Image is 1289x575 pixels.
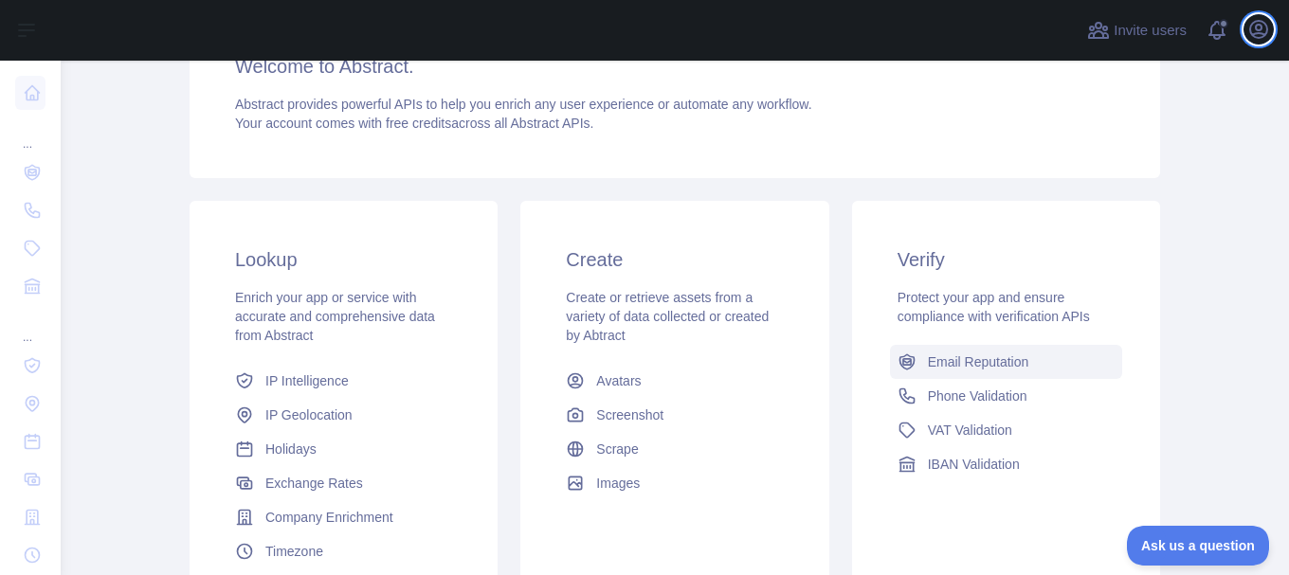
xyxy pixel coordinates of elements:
span: Company Enrichment [265,508,393,527]
a: Avatars [558,364,790,398]
a: Screenshot [558,398,790,432]
span: Exchange Rates [265,474,363,493]
h3: Lookup [235,246,452,273]
a: Phone Validation [890,379,1122,413]
span: Your account comes with across all Abstract APIs. [235,116,593,131]
h3: Create [566,246,783,273]
span: Screenshot [596,405,663,424]
a: IBAN Validation [890,447,1122,481]
span: Timezone [265,542,323,561]
span: Create or retrieve assets from a variety of data collected or created by Abtract [566,290,769,343]
span: Phone Validation [928,386,1027,405]
a: VAT Validation [890,413,1122,447]
a: Email Reputation [890,345,1122,379]
h3: Verify [898,246,1115,273]
span: Scrape [596,440,638,458]
span: Enrich your app or service with accurate and comprehensive data from Abstract [235,290,435,343]
span: Email Reputation [928,352,1029,371]
a: Holidays [227,432,460,466]
div: ... [15,307,45,345]
a: Exchange Rates [227,466,460,500]
a: Timezone [227,534,460,568]
h3: Welcome to Abstract. [235,53,1115,80]
button: Invite users [1083,15,1190,45]
a: IP Geolocation [227,398,460,432]
span: Invite users [1114,20,1187,42]
a: Company Enrichment [227,500,460,534]
span: IP Intelligence [265,371,349,390]
span: Protect your app and ensure compliance with verification APIs [898,290,1090,324]
span: VAT Validation [928,421,1012,440]
a: IP Intelligence [227,364,460,398]
a: Images [558,466,790,500]
span: IBAN Validation [928,455,1020,474]
span: Holidays [265,440,317,458]
div: ... [15,114,45,152]
span: Avatars [596,371,641,390]
iframe: Toggle Customer Support [1127,526,1270,566]
span: IP Geolocation [265,405,353,424]
a: Scrape [558,432,790,466]
span: free credits [386,116,451,131]
span: Abstract provides powerful APIs to help you enrich any user experience or automate any workflow. [235,97,812,112]
span: Images [596,474,640,493]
